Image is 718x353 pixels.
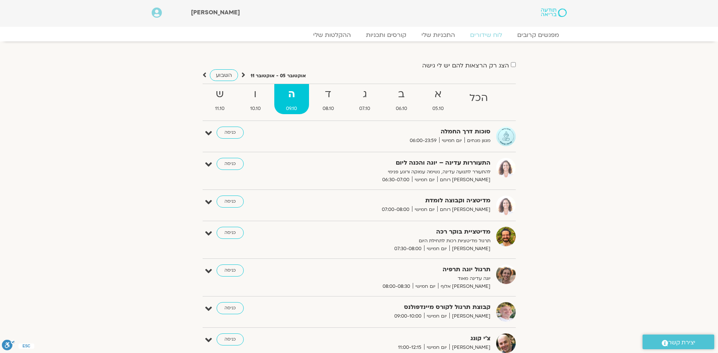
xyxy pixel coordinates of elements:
a: ההקלטות שלי [306,31,358,39]
span: יום חמישי [412,206,437,214]
a: כניסה [217,264,244,277]
strong: ג [347,86,383,103]
strong: ד [311,86,346,103]
span: 07:30-08:00 [392,245,424,253]
span: יום חמישי [424,312,449,320]
a: ש11.10 [203,84,237,114]
strong: התעוררות עדינה – יוגה והכנה ליום [306,158,490,168]
a: התכניות שלי [414,31,463,39]
strong: ב [384,86,419,103]
span: יום חמישי [424,245,449,253]
span: מגוון מנחים [464,137,490,145]
a: השבוע [210,69,238,81]
a: ו10.10 [238,84,273,114]
strong: א [421,86,456,103]
span: 11:00-12:15 [395,344,424,351]
span: [PERSON_NAME] [449,344,490,351]
a: הכל [457,84,500,114]
span: [PERSON_NAME] רוחם [437,176,490,184]
a: קורסים ותכניות [358,31,414,39]
a: יצירת קשר [643,335,714,349]
span: יום חמישי [413,283,438,290]
strong: הכל [457,90,500,107]
span: יום חמישי [424,344,449,351]
span: השבוע [216,72,232,79]
span: 06:30-07:00 [380,176,412,184]
span: יום חמישי [412,176,437,184]
span: 08.10 [311,105,346,113]
strong: קבוצת תרגול לקורס מיינדפולנס [306,302,490,312]
p: אוקטובר 05 - אוקטובר 11 [251,72,306,80]
span: 09.10 [274,105,309,113]
p: תרגול מדיטציות רכות לתחילת היום [306,237,490,245]
a: כניסה [217,333,244,345]
p: להתעורר לתנועה עדינה, נשימה עמוקה ורוגע פנימי [306,168,490,176]
strong: ו [238,86,273,103]
a: לוח שידורים [463,31,510,39]
span: [PERSON_NAME] [449,245,490,253]
strong: מדיטציית בוקר רכה [306,227,490,237]
span: 06.10 [384,105,419,113]
strong: סוכות דרך החמלה [306,127,490,137]
span: 06:00-23:59 [407,137,439,145]
a: ה09.10 [274,84,309,114]
span: [PERSON_NAME] אלוף [438,283,490,290]
nav: Menu [152,31,567,39]
a: ד08.10 [311,84,346,114]
a: כניסה [217,227,244,239]
strong: ש [203,86,237,103]
span: 10.10 [238,105,273,113]
span: [PERSON_NAME] רוחם [437,206,490,214]
a: כניסה [217,302,244,314]
p: יוגה עדינה מאוד [306,275,490,283]
strong: תרגול יוגה תרפיה [306,264,490,275]
a: כניסה [217,158,244,170]
span: 09:00-10:00 [392,312,424,320]
a: כניסה [217,196,244,208]
span: 05.10 [421,105,456,113]
span: 07.10 [347,105,383,113]
span: יום חמישי [439,137,464,145]
strong: מדיטציה וקבוצה לומדת [306,196,490,206]
strong: ה [274,86,309,103]
a: כניסה [217,127,244,139]
span: 11.10 [203,105,237,113]
a: מפגשים קרובים [510,31,567,39]
span: 08:00-08:30 [380,283,413,290]
span: יצירת קשר [668,338,695,348]
a: ג07.10 [347,84,383,114]
span: [PERSON_NAME] [191,8,240,17]
span: 07:00-08:00 [379,206,412,214]
label: הצג רק הרצאות להם יש לי גישה [422,62,509,69]
strong: צ'י קונג [306,333,490,344]
a: ב06.10 [384,84,419,114]
a: א05.10 [421,84,456,114]
span: [PERSON_NAME] [449,312,490,320]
